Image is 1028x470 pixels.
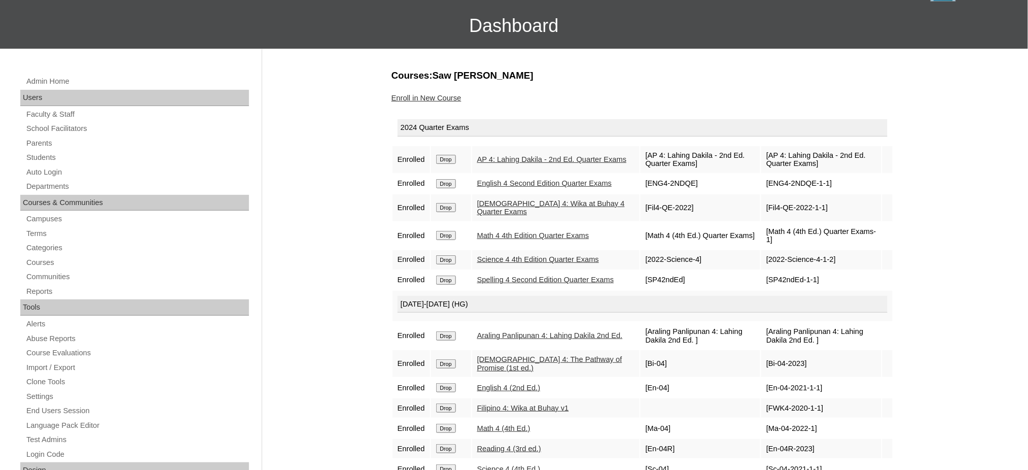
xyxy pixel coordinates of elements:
a: Login Code [25,448,249,461]
a: Import / Export [25,361,249,374]
td: [Araling Panlipunan 4: Lahing Dakila 2nd Ed. ] [761,322,881,349]
input: Drop [436,444,456,453]
td: Enrolled [393,194,430,221]
td: [Fil4-QE-2022-1-1] [761,194,881,221]
div: Tools [20,299,249,316]
td: Enrolled [393,439,430,458]
a: [DEMOGRAPHIC_DATA] 4: Wika at Buhay 4 Quarter Exams [477,199,625,216]
a: Courses [25,256,249,269]
td: Enrolled [393,419,430,438]
a: School Facilitators [25,122,249,135]
a: Language Pack Editor [25,419,249,432]
td: [AP 4: Lahing Dakila - 2nd Ed. Quarter Exams] [761,146,881,173]
div: [DATE]-[DATE] (HG) [398,296,888,313]
a: Filipino 4: Wika at Buhay v1 [477,404,569,412]
a: Spelling 4 Second Edition Quarter Exams [477,276,614,284]
td: [2022-Science-4] [641,250,760,270]
td: [Ma-04] [641,419,760,438]
td: [En-04R] [641,439,760,458]
h3: Dashboard [5,3,1023,49]
a: Auto Login [25,166,249,179]
a: Faculty & Staff [25,108,249,121]
td: [Fil4-QE-2022] [641,194,760,221]
a: Categories [25,242,249,254]
a: Reports [25,285,249,298]
a: Science 4 4th Edition Quarter Exams [477,255,599,263]
input: Drop [436,203,456,212]
input: Drop [436,155,456,164]
a: English 4 (2nd Ed.) [477,384,541,392]
td: [En-04] [641,378,760,397]
a: Terms [25,227,249,240]
input: Drop [436,255,456,264]
a: English 4 Second Edition Quarter Exams [477,179,612,187]
td: Enrolled [393,146,430,173]
a: Test Admins [25,433,249,446]
td: [ENG4-2NDQE-1-1] [761,174,881,193]
a: Alerts [25,318,249,330]
td: Enrolled [393,398,430,418]
input: Drop [436,404,456,413]
a: Parents [25,137,249,150]
td: [En-04R-2023] [761,439,881,458]
a: AP 4: Lahing Dakila - 2nd Ed. Quarter Exams [477,155,627,163]
a: Araling Panlipunan 4: Lahing Dakila 2nd Ed. [477,331,623,340]
td: Enrolled [393,378,430,397]
a: End Users Session [25,405,249,417]
td: [SP42ndEd] [641,271,760,290]
input: Drop [436,179,456,188]
div: Users [20,90,249,106]
td: [AP 4: Lahing Dakila - 2nd Ed. Quarter Exams] [641,146,760,173]
a: Clone Tools [25,376,249,388]
a: Reading 4 (3rd ed.) [477,445,541,453]
a: Students [25,151,249,164]
td: Enrolled [393,222,430,249]
a: Course Evaluations [25,347,249,359]
td: Enrolled [393,174,430,193]
a: Math 4 (4th Ed.) [477,424,530,432]
td: Enrolled [393,322,430,349]
td: [Bi-04-2023] [761,350,881,377]
h3: Courses:Saw [PERSON_NAME] [392,69,894,82]
td: [SP42ndEd-1-1] [761,271,881,290]
input: Drop [436,383,456,392]
a: Settings [25,390,249,403]
td: [En-04-2021-1-1] [761,378,881,397]
td: [FWK4-2020-1-1] [761,398,881,418]
a: Departments [25,180,249,193]
td: Enrolled [393,350,430,377]
td: Enrolled [393,250,430,270]
div: Courses & Communities [20,195,249,211]
td: [2022-Science-4-1-2] [761,250,881,270]
div: 2024 Quarter Exams [398,119,888,137]
td: [Math 4 (4th Ed.) Quarter Exams-1] [761,222,881,249]
td: [Bi-04] [641,350,760,377]
td: [Math 4 (4th Ed.) Quarter Exams] [641,222,760,249]
a: Abuse Reports [25,332,249,345]
a: Enroll in New Course [392,94,462,102]
td: [Araling Panlipunan 4: Lahing Dakila 2nd Ed. ] [641,322,760,349]
a: [DEMOGRAPHIC_DATA] 4: The Pathway of Promise (1st ed.) [477,355,622,372]
td: Enrolled [393,271,430,290]
a: Campuses [25,213,249,225]
input: Drop [436,276,456,285]
input: Drop [436,424,456,433]
a: Communities [25,271,249,283]
td: [Ma-04-2022-1] [761,419,881,438]
input: Drop [436,359,456,368]
a: Math 4 4th Edition Quarter Exams [477,231,589,240]
input: Drop [436,331,456,341]
a: Admin Home [25,75,249,88]
input: Drop [436,231,456,240]
td: [ENG4-2NDQE] [641,174,760,193]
